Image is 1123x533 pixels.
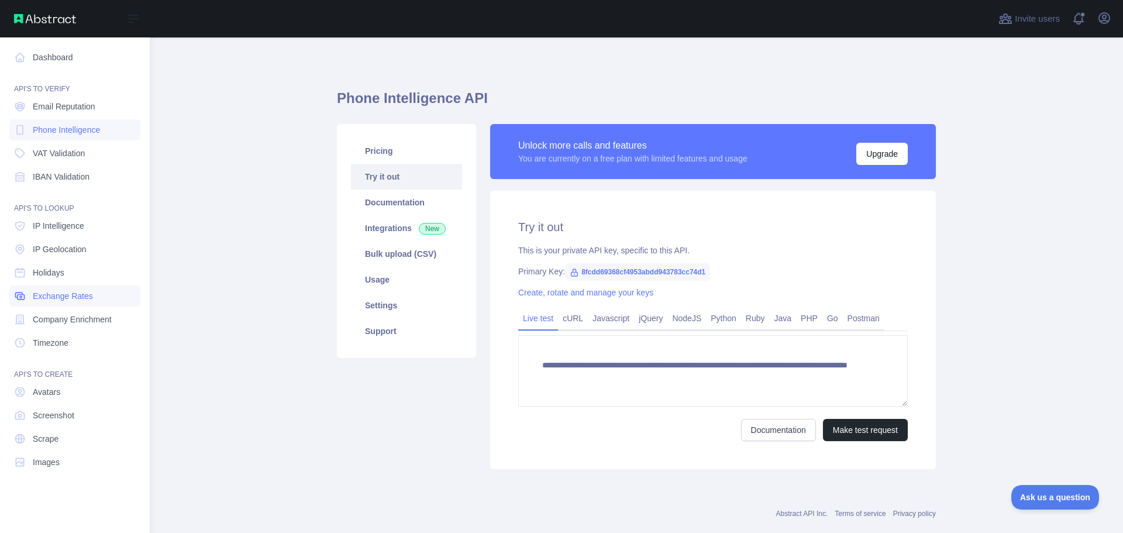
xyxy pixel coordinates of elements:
a: Screenshot [9,405,140,426]
span: Company Enrichment [33,314,112,325]
a: Exchange Rates [9,286,140,307]
a: IBAN Validation [9,166,140,187]
span: Images [33,456,60,468]
div: Primary Key: [518,266,908,277]
a: Holidays [9,262,140,283]
span: Invite users [1015,12,1060,26]
h2: Try it out [518,219,908,235]
a: VAT Validation [9,143,140,164]
a: IP Geolocation [9,239,140,260]
a: Support [351,318,462,344]
img: Abstract API [14,14,76,23]
a: Live test [518,309,558,328]
div: API'S TO CREATE [9,356,140,379]
a: Images [9,452,140,473]
h1: Phone Intelligence API [337,89,936,117]
button: Invite users [996,9,1062,28]
div: API'S TO VERIFY [9,70,140,94]
a: Settings [351,293,462,318]
a: Documentation [741,419,816,441]
a: Pricing [351,138,462,164]
span: IP Intelligence [33,220,84,232]
button: Make test request [823,419,908,441]
a: jQuery [634,309,667,328]
a: Try it out [351,164,462,190]
a: PHP [796,309,822,328]
div: Unlock more calls and features [518,139,747,153]
span: Avatars [33,386,60,398]
a: Timezone [9,332,140,353]
a: Scrape [9,428,140,449]
div: API'S TO LOOKUP [9,190,140,213]
a: Java [770,309,797,328]
a: Abstract API Inc. [776,510,828,518]
a: Usage [351,267,462,293]
span: Email Reputation [33,101,95,112]
a: IP Intelligence [9,215,140,236]
a: Javascript [588,309,634,328]
span: Exchange Rates [33,290,93,302]
a: Email Reputation [9,96,140,117]
iframe: Toggle Customer Support [1011,485,1100,510]
a: Bulk upload (CSV) [351,241,462,267]
a: Create, rotate and manage your keys [518,288,653,297]
span: Phone Intelligence [33,124,100,136]
a: Privacy policy [893,510,936,518]
a: cURL [558,309,588,328]
a: NodeJS [667,309,706,328]
a: Go [822,309,843,328]
span: New [419,223,446,235]
a: Ruby [741,309,770,328]
span: Screenshot [33,410,74,421]
span: Scrape [33,433,58,445]
a: Postman [843,309,884,328]
div: This is your private API key, specific to this API. [518,245,908,256]
a: Terms of service [835,510,886,518]
div: You are currently on a free plan with limited features and usage [518,153,747,164]
span: 8fcdd69368cf4953abdd943783cc74d1 [565,263,710,281]
span: IP Geolocation [33,243,87,255]
button: Upgrade [856,143,908,165]
a: Company Enrichment [9,309,140,330]
a: Phone Intelligence [9,119,140,140]
a: Dashboard [9,47,140,68]
span: IBAN Validation [33,171,89,183]
a: Avatars [9,381,140,403]
span: VAT Validation [33,147,85,159]
a: Documentation [351,190,462,215]
a: Integrations New [351,215,462,241]
span: Timezone [33,337,68,349]
a: Python [706,309,741,328]
span: Holidays [33,267,64,278]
